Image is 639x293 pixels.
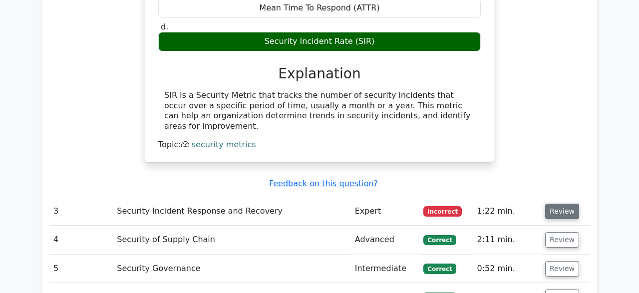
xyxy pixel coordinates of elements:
[351,255,420,283] td: Intermediate
[192,140,256,149] a: security metrics
[158,32,481,51] div: Security Incident Rate (SIR)
[473,197,541,226] td: 1:22 min.
[351,197,420,226] td: Expert
[423,264,456,274] span: Correct
[158,140,481,150] div: Topic:
[545,232,579,248] button: Review
[164,90,475,132] div: SIR is a Security Metric that tracks the number of security incidents that occur over a specific ...
[113,197,350,226] td: Security Incident Response and Recovery
[49,197,113,226] td: 3
[545,204,579,219] button: Review
[161,22,168,31] span: d.
[164,65,475,82] h3: Explanation
[269,179,378,188] a: Feedback on this question?
[473,226,541,254] td: 2:11 min.
[545,261,579,277] button: Review
[351,226,420,254] td: Advanced
[473,255,541,283] td: 0:52 min.
[423,235,456,245] span: Correct
[423,206,462,216] span: Incorrect
[113,255,350,283] td: Security Governance
[49,226,113,254] td: 4
[113,226,350,254] td: Security of Supply Chain
[49,255,113,283] td: 5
